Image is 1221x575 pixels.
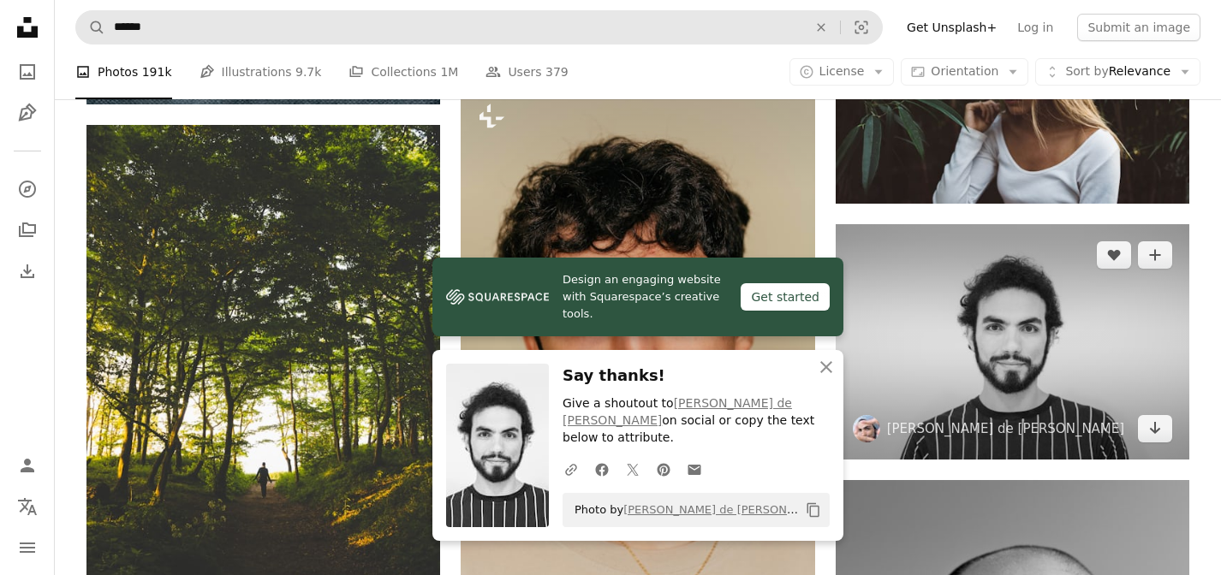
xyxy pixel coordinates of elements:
img: Go to Sergio de Paula's profile [853,415,880,442]
button: Language [10,489,45,524]
a: Collections 1M [348,44,458,99]
a: Get Unsplash+ [896,14,1007,41]
a: Design an engaging website with Squarespace’s creative tools.Get started [432,258,843,336]
a: Log in [1007,14,1063,41]
p: Give a shoutout to on social or copy the text below to attribute. [563,395,830,447]
img: grayscale photo of man [836,224,1189,459]
a: person standing in woods [86,373,440,388]
span: 379 [545,62,569,81]
div: Get started [741,283,830,311]
span: Design an engaging website with Squarespace’s creative tools. [563,271,727,323]
span: Relevance [1065,63,1170,80]
span: 1M [440,62,458,81]
button: License [789,58,895,86]
a: Illustrations 9.7k [200,44,322,99]
button: Orientation [901,58,1028,86]
button: Like [1097,241,1131,269]
a: [PERSON_NAME] de [PERSON_NAME] [623,503,830,516]
span: Photo by on [566,496,799,524]
a: Share over email [679,452,710,486]
span: Orientation [931,64,998,78]
a: Download [1138,415,1172,442]
a: Share on Twitter [617,452,648,486]
span: Sort by [1065,64,1108,78]
a: Log in / Sign up [10,448,45,483]
button: Search Unsplash [76,11,105,44]
a: Illustrations [10,96,45,130]
button: Add to Collection [1138,241,1172,269]
img: file-1606177908946-d1eed1cbe4f5image [446,284,549,310]
a: Collections [10,213,45,247]
a: Share on Pinterest [648,452,679,486]
span: License [819,64,865,78]
a: Users 379 [485,44,568,99]
form: Find visuals sitewide [75,10,883,44]
button: Clear [802,11,840,44]
a: grayscale photo of man [836,334,1189,349]
a: [PERSON_NAME] de [PERSON_NAME] [887,420,1125,437]
a: Explore [10,172,45,206]
button: Submit an image [1077,14,1200,41]
button: Visual search [841,11,882,44]
span: 9.7k [295,62,321,81]
a: Home — Unsplash [10,10,45,48]
a: Share on Facebook [587,452,617,486]
h3: Say thanks! [563,364,830,388]
button: Sort byRelevance [1035,58,1200,86]
button: Copy to clipboard [799,495,828,525]
a: Download History [10,254,45,288]
a: [PERSON_NAME] de [PERSON_NAME] [563,396,792,427]
button: Menu [10,531,45,565]
a: Photos [10,55,45,89]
